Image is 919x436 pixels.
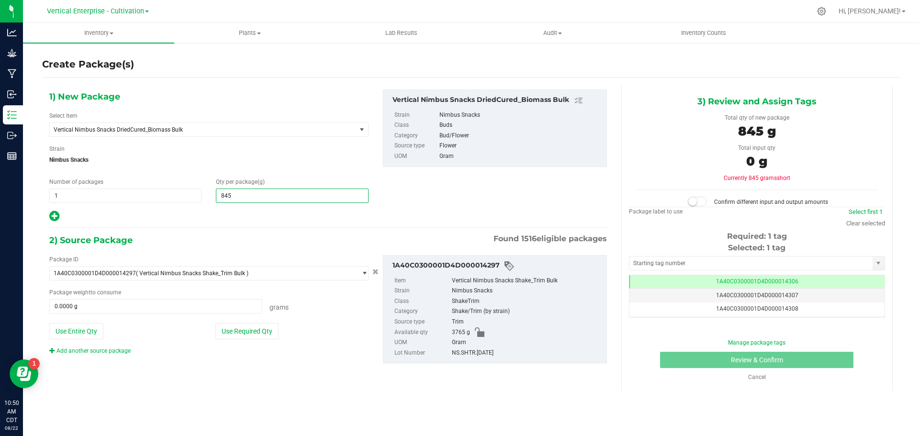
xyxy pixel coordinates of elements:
p: 10:50 AM CDT [4,399,19,425]
span: 2) Source Package [49,233,133,247]
div: Vertical Nimbus Snacks DriedCured_Biomass Bulk [392,95,602,106]
span: Package label to use [629,208,683,215]
div: Buds [439,120,601,131]
a: Inventory [23,23,174,43]
inline-svg: Reports [7,151,17,161]
span: Confirm different input and output amounts [714,199,828,205]
span: select [356,267,368,280]
span: 3765 g [452,327,470,338]
span: Required: 1 tag [727,232,787,241]
a: Audit [477,23,628,43]
span: Number of packages [49,179,103,185]
span: short [777,175,790,181]
span: Plants [175,29,325,37]
span: 1A40C0300001D4D000014308 [716,305,798,312]
span: Qty per package [216,179,265,185]
inline-svg: Inventory [7,110,17,120]
label: Lot Number [394,348,450,358]
inline-svg: Inbound [7,89,17,99]
label: Strain [394,110,437,121]
iframe: Resource center [10,359,38,388]
span: 1) New Package [49,89,120,104]
label: Item [394,276,450,286]
input: 0.0000 g [50,300,262,313]
span: 845 g [738,123,776,139]
button: Review & Confirm [660,352,853,368]
inline-svg: Outbound [7,131,17,140]
div: Trim [452,317,602,327]
label: Class [394,120,437,131]
span: Inventory [23,29,174,37]
label: Source type [394,141,437,151]
button: Use Required Qty [215,323,279,339]
iframe: Resource center unread badge [28,358,40,369]
span: Package to consume [49,289,121,296]
button: Use Entire Qty [49,323,103,339]
a: Plants [174,23,325,43]
label: UOM [394,337,450,348]
span: Lab Results [372,29,430,37]
label: Class [394,296,450,307]
p: 08/22 [4,425,19,432]
div: Vertical Nimbus Snacks Shake_Trim Bulk [452,276,602,286]
div: Nimbus Snacks [452,286,602,296]
inline-svg: Analytics [7,28,17,37]
a: Lab Results [325,23,477,43]
div: Shake/Trim (by strain) [452,306,602,317]
a: Select first 1 [849,208,883,215]
span: 1A40C0300001D4D000014307 [716,292,798,299]
span: 1A40C0300001D4D000014297 [54,270,136,277]
label: Select Item [49,112,78,120]
span: Total qty of new package [725,114,789,121]
a: Manage package tags [728,339,785,346]
input: Starting tag number [629,257,873,270]
label: Source type [394,317,450,327]
span: select [356,123,368,136]
span: (g) [258,179,265,185]
span: Selected: 1 tag [728,243,785,252]
span: Grams [269,303,289,311]
div: Gram [452,337,602,348]
span: 1516 [521,234,537,243]
a: Cancel [748,374,766,380]
input: 1 [50,189,201,202]
inline-svg: Grow [7,48,17,58]
div: Flower [439,141,601,151]
span: 3) Review and Assign Tags [697,94,817,109]
span: weight [73,289,90,296]
a: Clear selected [846,220,885,227]
span: Total input qty [738,145,775,151]
span: Vertical Enterprise - Cultivation [47,7,144,15]
span: Currently 845 grams [724,175,790,181]
span: Inventory Counts [668,29,739,37]
span: 0 g [746,154,767,169]
span: Add new output [49,215,59,222]
label: Strain [394,286,450,296]
span: Audit [477,29,628,37]
span: ( Vertical Nimbus Snacks Shake_Trim Bulk ) [136,270,248,277]
div: NS.SHTR.[DATE] [452,348,602,358]
a: Inventory Counts [628,23,779,43]
label: Available qty [394,327,450,338]
label: Strain [49,145,65,153]
a: Add another source package [49,347,131,354]
h4: Create Package(s) [42,57,134,71]
inline-svg: Manufacturing [7,69,17,78]
label: Category [394,131,437,141]
div: Bud/Flower [439,131,601,141]
button: Cancel button [370,265,381,279]
div: Manage settings [816,7,828,16]
span: Package ID [49,256,78,263]
span: select [873,257,885,270]
span: Hi, [PERSON_NAME]! [839,7,901,15]
span: Vertical Nimbus Snacks DriedCured_Biomass Bulk [54,126,340,133]
span: Found eligible packages [493,233,607,245]
div: Gram [439,151,601,162]
label: Category [394,306,450,317]
div: 1A40C0300001D4D000014297 [392,260,602,272]
div: Nimbus Snacks [439,110,601,121]
span: 1A40C0300001D4D000014306 [716,278,798,285]
span: Nimbus Snacks [49,153,369,167]
div: ShakeTrim [452,296,602,307]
